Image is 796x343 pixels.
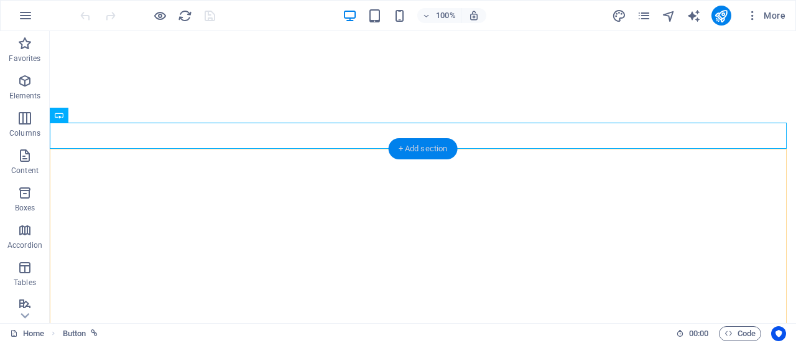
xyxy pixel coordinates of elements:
i: Reload page [178,9,192,23]
p: Boxes [15,203,35,213]
button: text_generator [687,8,701,23]
button: Usercentrics [771,326,786,341]
span: Code [724,326,756,341]
p: Accordion [7,240,42,250]
button: Click here to leave preview mode and continue editing [152,8,167,23]
i: Navigator [662,9,676,23]
p: Content [11,166,39,176]
i: Design (Ctrl+Alt+Y) [612,9,626,23]
button: reload [177,8,192,23]
h6: 100% [436,8,456,23]
p: Tables [14,278,36,288]
button: navigator [662,8,677,23]
button: More [741,6,790,26]
button: publish [711,6,731,26]
i: Publish [714,9,728,23]
a: Click to cancel selection. Double-click to open Pages [10,326,44,341]
i: On resize automatically adjust zoom level to fit chosen device. [468,10,479,21]
span: 00 00 [689,326,708,341]
nav: breadcrumb [63,326,98,341]
span: Click to select. Double-click to edit [63,326,86,341]
span: : [698,329,700,338]
span: More [746,9,785,22]
i: Pages (Ctrl+Alt+S) [637,9,651,23]
button: design [612,8,627,23]
button: pages [637,8,652,23]
p: Columns [9,128,40,138]
p: Elements [9,91,41,101]
h6: Session time [676,326,709,341]
button: 100% [417,8,461,23]
p: Favorites [9,54,40,63]
i: This element is linked [91,330,98,337]
button: Code [719,326,761,341]
i: AI Writer [687,9,701,23]
div: + Add section [389,138,458,159]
